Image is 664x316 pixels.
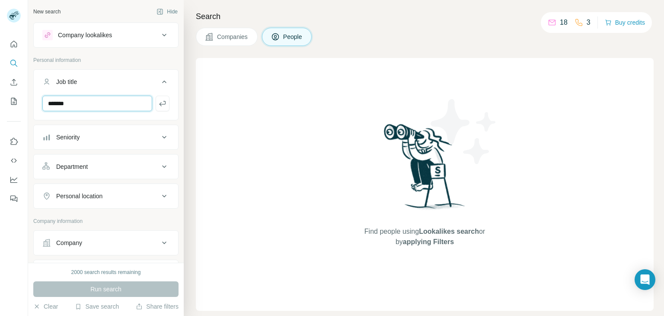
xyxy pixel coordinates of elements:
[34,127,178,148] button: Seniority
[56,77,77,86] div: Job title
[635,269,655,290] div: Open Intercom Messenger
[56,239,82,247] div: Company
[7,74,21,90] button: Enrich CSV
[7,191,21,206] button: Feedback
[56,162,88,171] div: Department
[71,268,141,276] div: 2000 search results remaining
[34,186,178,206] button: Personal location
[150,5,184,18] button: Hide
[7,172,21,187] button: Dashboard
[196,10,654,23] h4: Search
[7,94,21,109] button: My lists
[136,302,179,311] button: Share filters
[7,36,21,52] button: Quick start
[7,55,21,71] button: Search
[283,32,303,41] span: People
[419,228,479,235] span: Lookalikes search
[34,25,178,45] button: Company lookalikes
[56,192,102,200] div: Personal location
[403,238,454,245] span: applying Filters
[56,133,80,142] div: Seniority
[560,17,568,28] p: 18
[217,32,249,41] span: Companies
[605,16,645,29] button: Buy credits
[34,156,178,177] button: Department
[380,122,470,218] img: Surfe Illustration - Woman searching with binoculars
[425,93,503,171] img: Surfe Illustration - Stars
[34,71,178,96] button: Job title
[587,17,591,28] p: 3
[7,153,21,168] button: Use Surfe API
[33,8,61,16] div: New search
[7,134,21,149] button: Use Surfe on LinkedIn
[33,56,179,64] p: Personal information
[355,226,494,247] span: Find people using or by
[34,262,178,283] button: Industry
[34,232,178,253] button: Company
[33,217,179,225] p: Company information
[75,302,119,311] button: Save search
[33,302,58,311] button: Clear
[58,31,112,39] div: Company lookalikes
